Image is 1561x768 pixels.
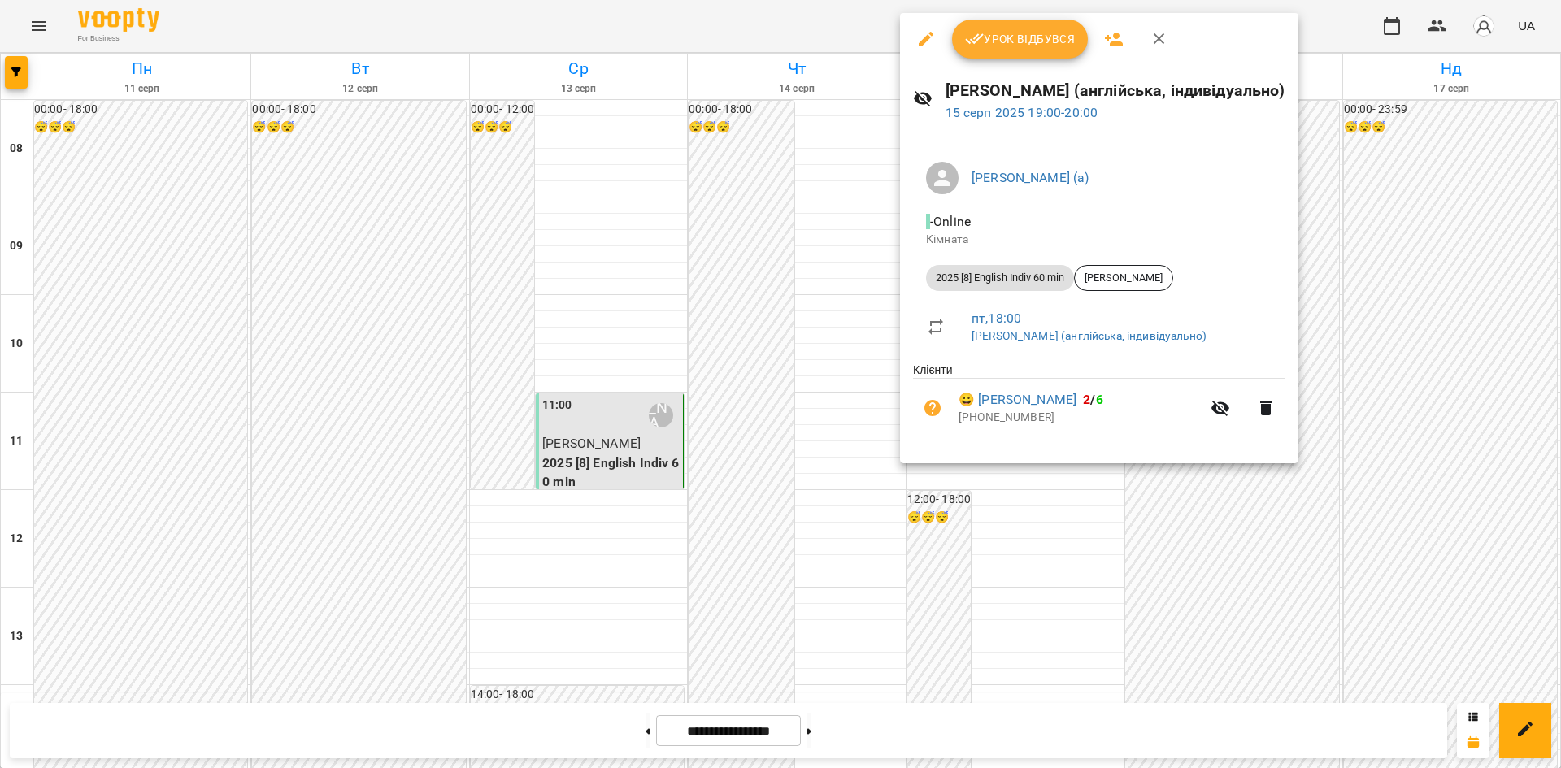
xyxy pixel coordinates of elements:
span: 6 [1096,392,1103,407]
span: 2 [1083,392,1090,407]
span: Урок відбувся [965,29,1076,49]
b: / [1083,392,1102,407]
button: Візит ще не сплачено. Додати оплату? [913,388,952,427]
span: 2025 [8] English Indiv 60 min [926,271,1074,285]
button: Урок відбувся [952,20,1089,59]
a: [PERSON_NAME] (а) [972,170,1089,185]
span: [PERSON_NAME] [1075,271,1172,285]
a: 😀 [PERSON_NAME] [959,390,1076,410]
ul: Клієнти [913,362,1285,443]
span: - Online [926,214,974,229]
a: [PERSON_NAME] (англійська, індивідуально) [972,329,1207,342]
p: Кімната [926,232,1272,248]
div: [PERSON_NAME] [1074,265,1173,291]
h6: [PERSON_NAME] (англійська, індивідуально) [946,78,1285,103]
p: [PHONE_NUMBER] [959,410,1201,426]
a: пт , 18:00 [972,310,1021,326]
a: 15 серп 2025 19:00-20:00 [946,105,1098,120]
